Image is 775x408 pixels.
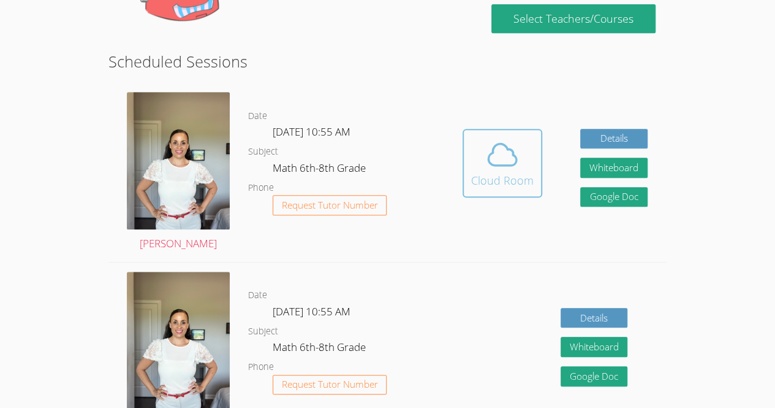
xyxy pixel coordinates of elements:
[248,109,267,124] dt: Date
[580,158,648,178] button: Whiteboard
[127,92,230,252] a: [PERSON_NAME]
[491,4,655,33] a: Select Teachers/Courses
[273,339,368,360] dd: Math 6th-8th Grade
[580,129,648,149] a: Details
[463,129,542,198] button: Cloud Room
[273,125,350,139] span: [DATE] 10:55 AM
[561,337,628,357] button: Whiteboard
[248,360,274,375] dt: Phone
[248,324,278,339] dt: Subject
[248,180,274,196] dt: Phone
[580,187,648,207] a: Google Doc
[282,201,378,210] span: Request Tutor Number
[561,308,628,328] a: Details
[108,50,667,73] h2: Scheduled Sessions
[282,380,378,389] span: Request Tutor Number
[273,375,387,395] button: Request Tutor Number
[273,195,387,215] button: Request Tutor Number
[127,92,230,229] img: IMG_9685.jpeg
[561,366,628,387] a: Google Doc
[273,160,368,180] dd: Math 6th-8th Grade
[248,288,267,303] dt: Date
[471,172,534,189] div: Cloud Room
[273,304,350,318] span: [DATE] 10:55 AM
[248,144,278,160] dt: Subject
